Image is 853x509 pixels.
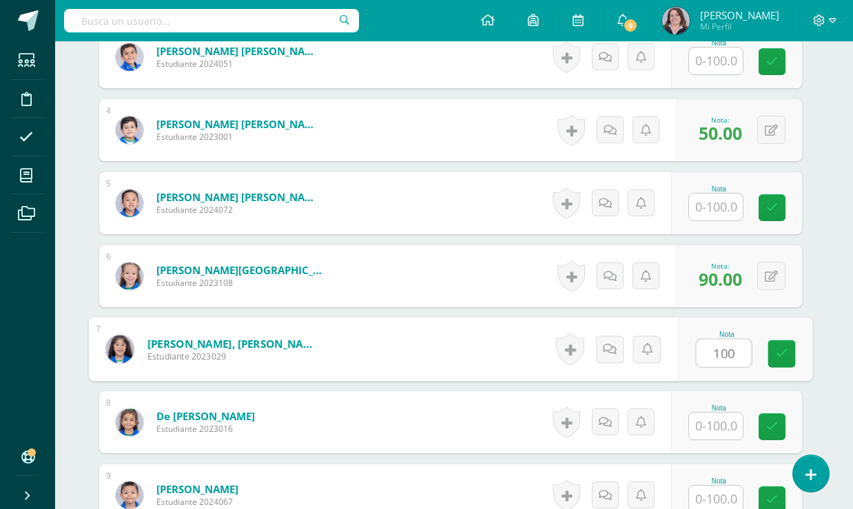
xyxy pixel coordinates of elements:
div: Nota [688,39,749,47]
div: Nota [688,404,749,412]
div: Nota [688,185,749,193]
span: Estudiante 2023016 [156,423,255,435]
a: [PERSON_NAME], [PERSON_NAME] [147,336,318,351]
input: 0-100.0 [689,413,743,439]
img: efb4f012b0c46b15017e946de724605a.png [105,335,134,363]
div: Nota: [699,261,742,271]
span: Estudiante 2023108 [156,277,322,289]
img: 96fc7b7ea18e702e1b56e557d9c3ccc2.png [662,7,690,34]
span: Estudiante 2024067 [156,496,238,508]
span: Estudiante 2023029 [147,351,318,363]
div: Nota: [699,115,742,125]
span: 90.00 [699,267,742,291]
img: 543020405c8c5550c495f32bd3a8ac68.png [116,116,143,144]
img: 42f70b85ab0e3bbc0dddcbeb9eb6b758.png [116,481,143,509]
input: 0-100.0 [697,340,752,367]
div: Nota [696,331,759,338]
div: Nota [688,477,749,485]
span: 9 [623,18,638,33]
img: 100c0e4d128826e6ef3e7b975f5d28eb.png [116,43,143,71]
img: 23ff522c6166988415b1e4fbe1dfa74f.png [116,408,143,436]
span: Estudiante 2024051 [156,58,322,70]
input: 0-100.0 [689,48,743,74]
a: [PERSON_NAME] [156,482,238,496]
img: 6f40292084610bb5089dcfe7703f5b2a.png [116,262,143,290]
span: Estudiante 2024072 [156,204,322,216]
span: 50.00 [699,121,742,145]
img: 8e0573119bd1999db3235ff1fe6c8c00.png [116,189,143,217]
span: Mi Perfil [700,21,779,32]
input: Busca un usuario... [64,9,359,32]
span: [PERSON_NAME] [700,8,779,22]
a: [PERSON_NAME][GEOGRAPHIC_DATA] [156,263,322,277]
span: Estudiante 2023001 [156,131,322,143]
a: [PERSON_NAME] [PERSON_NAME] [156,117,322,131]
a: [PERSON_NAME] [PERSON_NAME] [156,190,322,204]
a: [PERSON_NAME] [PERSON_NAME] [156,44,322,58]
a: de [PERSON_NAME] [156,409,255,423]
input: 0-100.0 [689,194,743,220]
